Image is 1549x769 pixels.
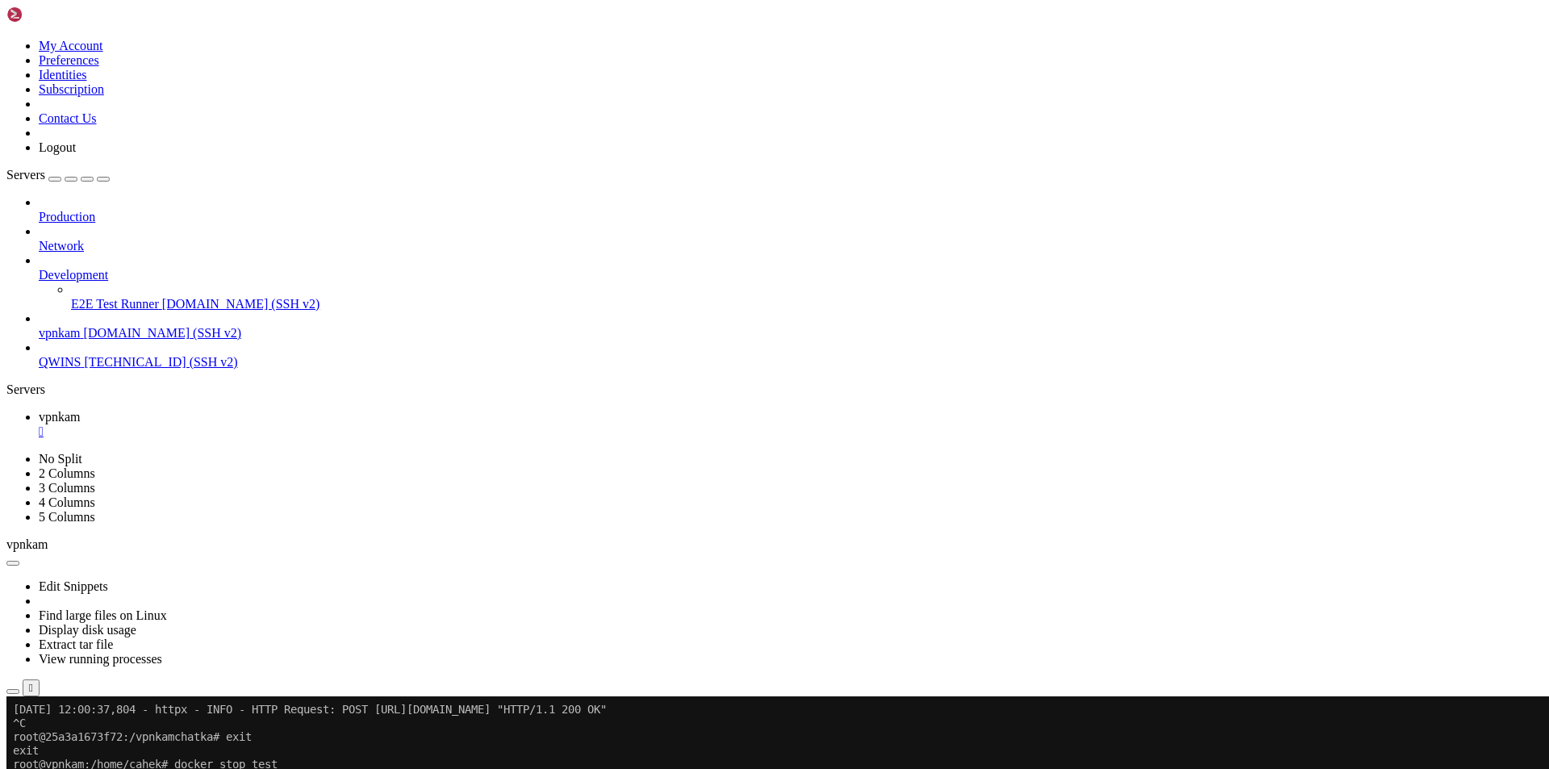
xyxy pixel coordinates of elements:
div: Servers [6,382,1543,397]
a: QWINS [TECHNICAL_ID] (SSH v2) [39,355,1543,370]
span: [DOMAIN_NAME] (SSH v2) [84,326,242,340]
x-row: SQLite version 3.34.1 [DATE] 14:10:07 [6,514,1339,528]
x-row: start_time_key = [DATE] 02:32:39.617052 [6,322,1339,336]
x-row: user_link = [URL][DOMAIN_NAME] [6,199,1339,212]
img: Shellngn [6,6,99,23]
x-row: subscribe = 30 [6,377,1339,391]
span: vpnkam [39,410,81,424]
span: E2E Test Runner [71,297,159,311]
x-row: sqlite> .mode line [6,144,1339,157]
li: Network [39,224,1543,253]
span: [TECHNICAL_ID] (SSH v2) [84,355,237,369]
x-row: sqlite> .quit [6,487,1339,500]
li: Production [39,195,1543,224]
x-row: FIJ1PgszSmHRWkntFifjPuh3pwyFyjfovz8HfjQJrGT4C0kdWcqL1qc8rzoOgHNISm4ir3OKU25toyzxpnw7TzudAtyNdwQdM... [6,624,1339,637]
x-row: expiration_time = [DATE] 02:32:39.614225 [6,336,1339,349]
x-row: Uy-ikXTjfH63edNVsP6bUcMlhP9taO8MoJs3Pg6hNR_k6TVsvqwGPvpHu7o559ys7X2rCwSHpkDhLMaGMdG2dla-7vu44V5bn... [6,281,1339,295]
x-row: gxvmL5lebbfMs3GZY0GcI3vGabnm7ZfK7G4xAOG7brAcmoltpip1XIsYALfrdP0Iq6xaqkNfOGkY9SzmIj0tWwgFunV5g2AjA... [6,569,1339,583]
x-row: sqlite> SELECT * FROM workbase_userkeys_v2 WHERE client_name = 'client0033'; [6,157,1339,171]
x-row: current_code = [6,432,1339,445]
a: Preferences [39,53,99,67]
span: vpnkam [6,537,48,551]
span: QWINS [39,355,81,369]
x-row: root@vpnkam:/home/cahek# docker stop test [6,61,1339,75]
x-row: ZfK7G4xAOG7brAcmoltpip1XIsYALfrdP0Iq6xaqkNfOGkY9SzmIj0tWwgFunV5g2AjAN1ZAILOmcdXmLevsZrSDgcsq6F7Dl... [6,240,1339,253]
a: Network [39,239,1543,253]
a: Extract tar file [39,637,113,651]
x-row: root@25a3a1673f72:/vpnkamchatka# sqlite3 db.sqlite3 [6,500,1339,514]
x-row: root@25a3a1673f72:/vpnkamchatka# sqlite3 db.sqlite3 [6,102,1339,116]
button:  [23,679,40,696]
a: Edit Snippets [39,579,108,593]
span: [DOMAIN_NAME] (SSH v2) [162,297,320,311]
x-row: root@25a3a1673f72:/vpnkamchatka# exit [6,34,1339,48]
a: vpnkam [DOMAIN_NAME] (SSH v2) [39,326,1543,341]
x-row: [DATE] 12:00:37,804 - httpx - INFO - HTTP Request: POST [URL][DOMAIN_NAME] "HTTP/1.1 200 OK" [6,6,1339,20]
x-row: EXfDgIGfxpPu4GYym7PHS-1T0LkdDe-Oz0w0ZuuEFPXRnmk_tMyQ9CIWY_EB84mYX4zhCxs7fByYbORxRQAEz8v6ykHF7gzh5... [6,267,1339,281]
li: E2E Test Runner [DOMAIN_NAME] (SSH v2) [71,282,1543,311]
li: Development [39,253,1543,311]
a: Subscription [39,82,104,96]
x-row: sqlite> SELECT * FROM workbase_userkeys_v2 WHERE client_name = 'client0033'; [6,541,1339,555]
x-row: 148|281845800|https://[DOMAIN_NAME]/MaiklLika|client0033|vpn://AAAIDnjanVXbcuo2FH3PV3iY89DOpMaWbz... [6,555,1339,569]
x-row: root@vpnkam:/home/cahek# docker exec -it tg-bot bash [6,89,1339,102]
a: Contact Us [39,111,97,125]
div: (8, 47) [61,651,67,665]
a: No Split [39,452,82,466]
x-row: SQLite version 3.34.1 [DATE] 14:10:07 [6,116,1339,130]
x-row: Enter ".help" for usage hints. [6,130,1339,144]
x-row: id = 148 [6,171,1339,185]
a: 4 Columns [39,495,95,509]
x-row: mCTpDsVznBWcfpK45AxdfJun1BK_uuKQRL5VmaIEI0K7sZyl9XJ7v2xTcmeOAquz2y--lBM8SWdD0JrZz25nY6AOnkbPD8n6W... [6,583,1339,596]
x-row: amount = [6,391,1339,404]
x-row: test [6,75,1339,89]
x-row: jfovz8HfjQJrGT4C0kdWcqL1qc8rzoOgHNISm4ir3OKU25toyzxpnw7TzudAtyNdwQdMDwJ37pVbK3C3kyyVszRktYJvT2v8I... [6,295,1339,308]
x-row: sqlite> UPDATE workbase_userkeys_v2 SET expiration_time = '[DATE] 02:32:39.614225' WHERE client_n... [6,473,1339,487]
x-row: XUJQvYYS-hSG5ieMcFYV2rVXLaVqAEXfDgIGfxpPu4GYym7PHS-1T0LkdDe-Oz0w0ZuuEFPXRnmk_tMyQ9CIWY_EB84mYX4zh... [6,596,1339,610]
a: Development [39,268,1543,282]
x-row: 5Z0jrPd-41aO4ZTql3eeMG7ENiXHcYxIe39fiLJpXqKLt4t_AFGtHGQ|[DATE] 02:32:39.617052|[DATE] 02:32:39.61... [6,637,1339,651]
a: vpnkam [39,410,1543,439]
span: Network [39,239,84,253]
a: 2 Columns [39,466,95,480]
x-row: ip_address = [TECHNICAL_ID] [6,363,1339,377]
x-row: client_name = client0033 [6,212,1339,226]
x-row: uKQRL5VmaIEI0K7sZyl9XJ7v2xTcmeOAquz2y--lBM8SWdD0JrZz25nY6AOnkbPD8n6WilHJmHVvNeqt3RTd-1_S7Icb-drtD... [6,253,1339,267]
a: Find large files on Linux [39,608,167,622]
a: Servers [6,168,110,182]
x-row: vpQ-B__80eNcsvzeRhYl-L5aNiBXMUy-ikXTjfH63edNVsP6bUcMlhP9taO8MoJs3Pg6hNR_k6TVsvqwGPvpHu7o559ys7X2r... [6,610,1339,624]
a: Production [39,210,1543,224]
x-row: last_change_time = [6,418,1339,432]
span: Servers [6,168,45,182]
a: Display disk usage [39,623,136,637]
x-row: sqlite> [6,651,1339,665]
x-row: host = [TECHNICAL_ID] [6,445,1339,459]
x-row: user_id = 281845800 [6,185,1339,199]
span: Production [39,210,95,224]
a: My Account [39,39,103,52]
a: Identities [39,68,87,81]
li: vpnkam [DOMAIN_NAME] (SSH v2) [39,311,1543,341]
div:  [29,682,33,694]
x-row: Enter ".help" for usage hints. [6,528,1339,541]
a: E2E Test Runner [DOMAIN_NAME] (SSH v2) [71,297,1543,311]
li: QWINS [TECHNICAL_ID] (SSH v2) [39,341,1543,370]
x-row: free_period = 0 [6,404,1339,418]
x-row: active_key = 0 [6,349,1339,363]
x-row: ^C [6,20,1339,34]
a: Logout [39,140,76,154]
x-row: YxIe39fiLJpXqKLt4t_AFGtHGQ [6,308,1339,322]
a:  [39,424,1543,439]
x-row: exit [6,48,1339,61]
a: 3 Columns [39,481,95,495]
span: Development [39,268,108,282]
a: 5 Columns [39,510,95,524]
x-row: pubkey = [6,459,1339,473]
a: View running processes [39,652,162,666]
x-row: key = vpn://AAAIDnjanVXbcuo2FH3PV3iY89DOpMaWbzgzeQgJ5xygXAY3NCQ-wwhbBBUj-9gyBNJ8QfsP_cV-QnUhRkzdh... [6,226,1339,240]
span: vpnkam [39,326,81,340]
